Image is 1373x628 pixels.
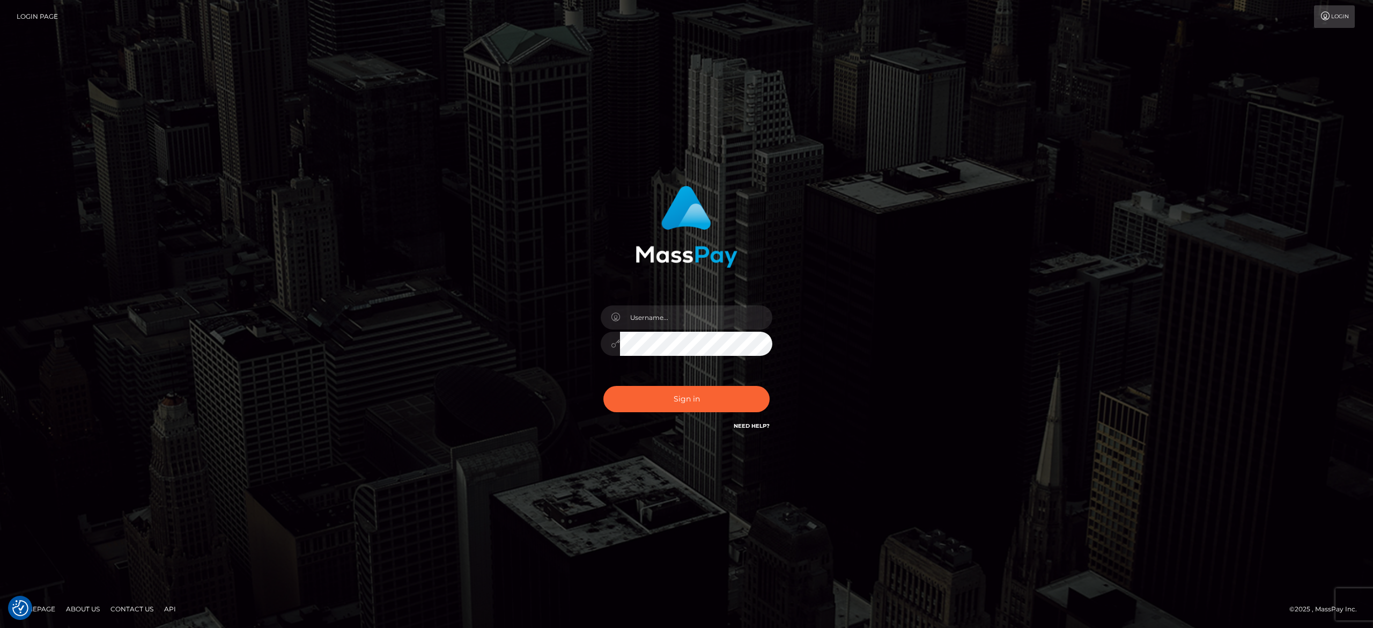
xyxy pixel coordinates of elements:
a: Login Page [17,5,58,28]
a: Homepage [12,601,60,617]
img: Revisit consent button [12,600,28,616]
img: MassPay Login [636,186,737,268]
a: Login [1314,5,1355,28]
a: Need Help? [734,422,770,429]
div: © 2025 , MassPay Inc. [1289,603,1365,615]
button: Sign in [603,386,770,412]
button: Consent Preferences [12,600,28,616]
a: API [160,601,180,617]
a: About Us [62,601,104,617]
input: Username... [620,305,772,330]
a: Contact Us [106,601,158,617]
